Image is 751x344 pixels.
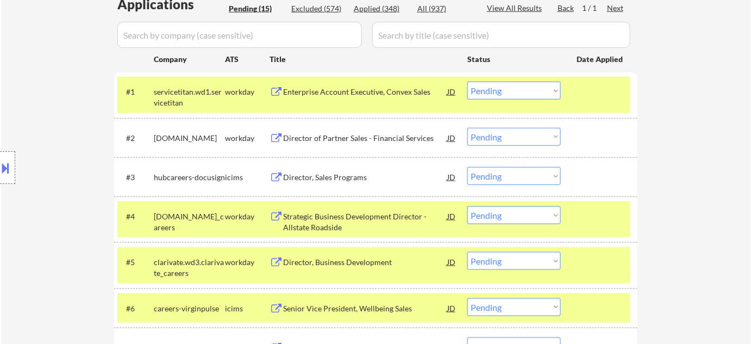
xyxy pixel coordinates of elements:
div: JD [446,206,457,226]
div: 1 / 1 [582,3,607,14]
div: Next [607,3,624,14]
div: #6 [126,303,145,314]
div: Title [270,54,457,65]
div: Director, Sales Programs [283,172,447,183]
div: Company [154,54,225,65]
div: Pending (15) [229,3,283,14]
div: JD [446,298,457,318]
div: All (937) [417,3,472,14]
input: Search by company (case sensitive) [117,22,362,48]
div: JD [446,82,457,101]
div: workday [225,257,270,268]
div: JD [446,128,457,148]
div: workday [225,87,270,97]
div: icims [225,172,270,183]
div: workday [225,133,270,144]
div: careers-virginpulse [154,303,225,314]
div: View All Results [487,3,545,14]
div: Director of Partner Sales - Financial Services [283,133,447,144]
div: Excluded (574) [291,3,346,14]
div: Date Applied [577,54,624,65]
div: Senior Vice President, Wellbeing Sales [283,303,447,314]
div: workday [225,211,270,222]
div: icims [225,303,270,314]
input: Search by title (case sensitive) [372,22,630,48]
div: JD [446,167,457,187]
div: ATS [225,54,270,65]
div: Status [467,49,561,69]
div: Strategic Business Development Director - Allstate Roadside [283,211,447,232]
div: Enterprise Account Executive, Convex Sales [283,87,447,97]
div: JD [446,252,457,272]
div: Director, Business Development [283,257,447,268]
div: Back [558,3,575,14]
div: Applied (348) [354,3,408,14]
